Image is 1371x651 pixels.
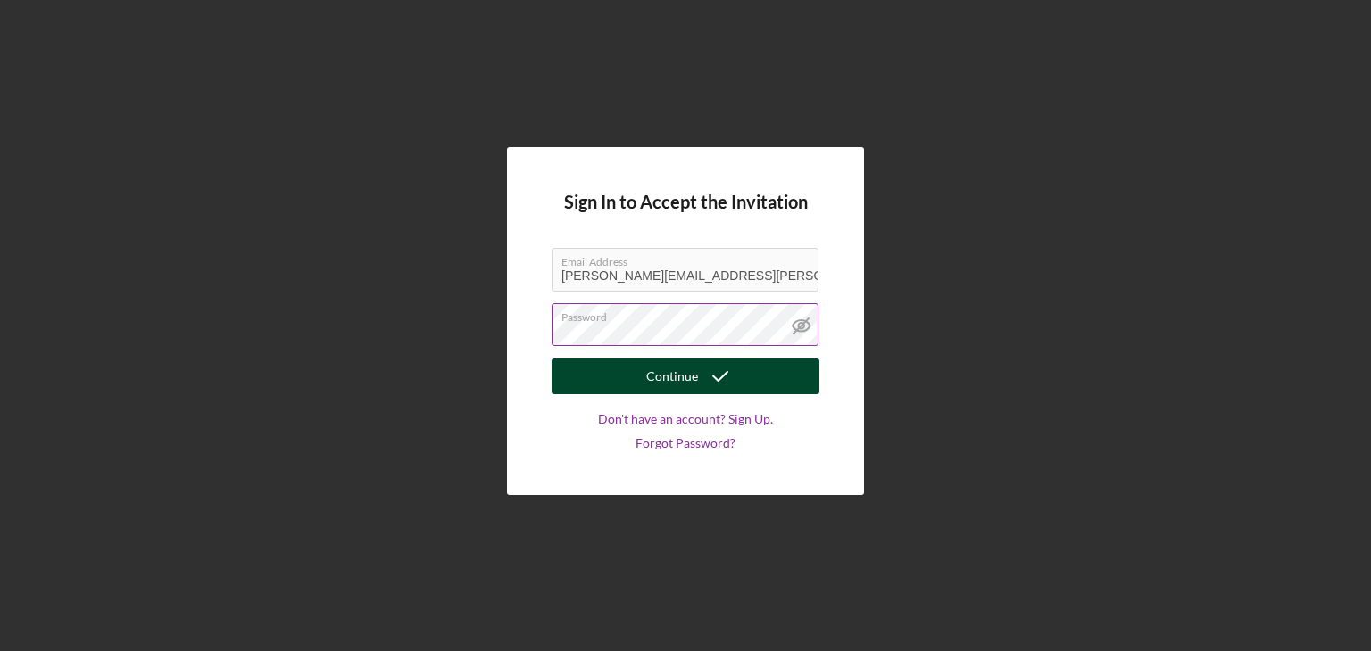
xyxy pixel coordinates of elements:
button: Continue [552,358,819,394]
label: Password [561,304,818,324]
label: Email Address [561,249,818,268]
a: Don't have an account? Sign Up. [598,412,773,426]
a: Forgot Password? [636,436,735,450]
div: Continue [646,358,698,394]
h4: Sign In to Accept the Invitation [564,192,808,212]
